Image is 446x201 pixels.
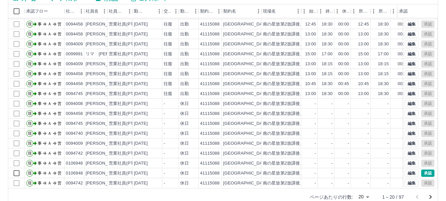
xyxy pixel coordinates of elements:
[133,4,162,18] div: 勤務日
[38,52,42,56] text: 事
[134,111,148,117] div: [DATE]
[315,121,316,127] div: -
[322,41,333,47] div: 18:30
[405,50,419,58] button: 編集
[200,41,220,47] div: 41115088
[348,111,349,117] div: -
[28,111,32,116] text: 現
[405,70,419,77] button: 編集
[399,4,408,18] div: 承認
[28,42,32,46] text: 現
[318,4,334,18] div: 終業
[164,41,172,47] div: 往復
[305,71,316,77] div: 13:00
[368,101,369,107] div: -
[28,131,32,136] text: 現
[76,6,86,16] button: メニュー
[109,140,143,147] div: 営業社員(PT契約)
[180,51,189,57] div: 出勤
[180,21,189,27] div: 出勤
[66,4,76,18] div: 社員番号
[164,140,165,147] div: -
[358,81,369,87] div: 10:45
[331,130,333,137] div: -
[263,4,276,18] div: 現場名
[134,81,148,87] div: [DATE]
[223,121,269,127] div: [GEOGRAPHIC_DATA]
[134,140,148,147] div: [DATE]
[84,4,107,18] div: 社員名
[58,22,61,26] text: 営
[263,101,313,107] div: 南の星放第2放課後児童会
[109,121,143,127] div: 営業社員(PT契約)
[134,91,148,97] div: [DATE]
[28,81,32,86] text: 現
[223,41,269,47] div: [GEOGRAPHIC_DATA]
[387,130,389,137] div: -
[58,32,61,36] text: 営
[180,111,189,117] div: 休日
[223,130,269,137] div: [GEOGRAPHIC_DATA]
[379,4,389,18] div: 所定終業
[405,150,419,157] button: 編集
[134,21,148,27] div: [DATE]
[338,31,349,37] div: 00:00
[134,61,148,67] div: [DATE]
[86,21,122,27] div: [PERSON_NAME]
[358,41,369,47] div: 13:00
[405,80,419,87] button: 編集
[398,81,409,87] div: 00:45
[180,140,189,147] div: 休日
[200,91,220,97] div: 41115088
[134,4,145,18] div: 勤務日
[305,31,316,37] div: 13:00
[301,4,318,18] div: 始業
[164,21,172,27] div: 往復
[66,81,83,87] div: 0094458
[134,71,148,77] div: [DATE]
[58,111,61,116] text: 営
[398,71,409,77] div: 00:00
[223,81,269,87] div: [GEOGRAPHIC_DATA]
[200,71,220,77] div: 41115088
[28,91,32,96] text: 現
[315,111,316,117] div: -
[263,81,313,87] div: 南の星放第2放課後児童会
[180,121,189,127] div: 休日
[164,61,172,67] div: 往復
[338,41,349,47] div: 00:00
[293,6,303,16] button: メニュー
[109,21,143,27] div: 営業社員(PT契約)
[38,91,42,96] text: 事
[368,121,369,127] div: -
[145,7,154,16] button: ソート
[378,21,389,27] div: 18:30
[180,61,189,67] div: 出勤
[371,4,390,18] div: 所定終業
[405,90,419,97] button: 編集
[378,51,389,57] div: 17:00
[305,21,316,27] div: 12:45
[66,121,83,127] div: 0094745
[66,91,83,97] div: 0094745
[338,51,349,57] div: 00:00
[48,81,52,86] text: Ａ
[48,111,52,116] text: Ａ
[263,130,313,137] div: 南の星放第2放課後児童会
[405,140,419,147] button: 編集
[100,6,109,16] button: メニュー
[180,4,191,18] div: 勤務区分
[338,81,349,87] div: 00:45
[180,130,189,137] div: 休日
[86,61,122,67] div: [PERSON_NAME]
[200,51,220,57] div: 41115088
[26,4,48,18] div: 承認フロー
[405,21,419,28] button: 編集
[109,31,143,37] div: 営業社員(PT契約)
[405,100,419,107] button: 編集
[86,101,122,107] div: [PERSON_NAME]
[86,31,122,37] div: [PERSON_NAME]
[322,21,333,27] div: 18:30
[398,31,409,37] div: 00:00
[48,62,52,66] text: Ａ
